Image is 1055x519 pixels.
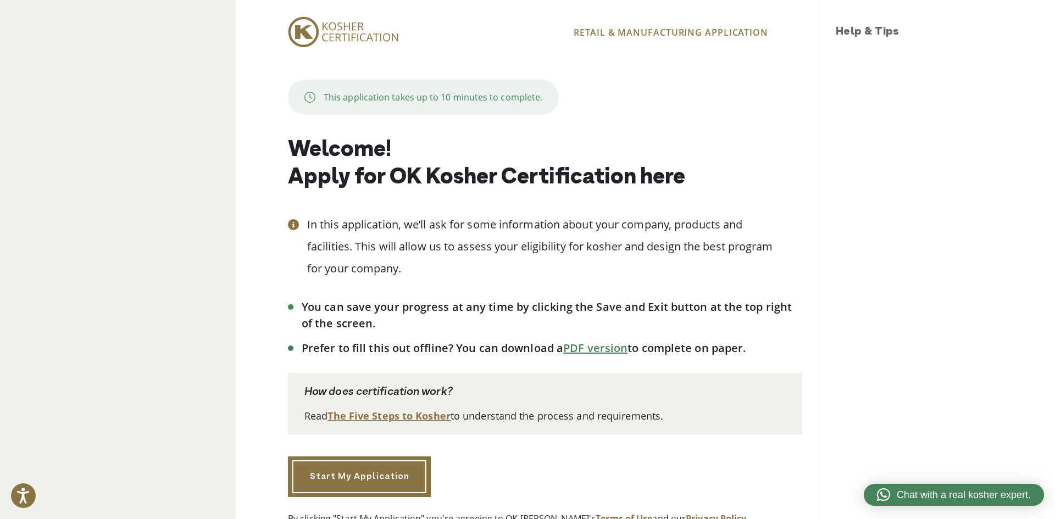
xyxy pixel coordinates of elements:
p: This application takes up to 10 minutes to complete. [324,91,542,104]
p: How does certification work? [304,384,786,400]
a: Start My Application [288,456,431,497]
span: Chat with a real kosher expert. [897,488,1031,503]
h1: Welcome! Apply for OK Kosher Certification here [288,137,802,192]
a: The Five Steps to Kosher [327,409,450,422]
p: In this application, we’ll ask for some information about your company, products and facilities. ... [307,214,802,280]
h3: Help & Tips [836,24,1044,41]
li: Prefer to fill this out offline? You can download a to complete on paper. [302,340,802,356]
p: Read to understand the process and requirements. [304,409,786,423]
a: Chat with a real kosher expert. [864,484,1044,506]
li: You can save your progress at any time by clicking the Save and Exit button at the top right of t... [302,299,802,332]
a: PDF version [563,341,628,355]
p: RETAIL & MANUFACTURING APPLICATION [574,26,802,39]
